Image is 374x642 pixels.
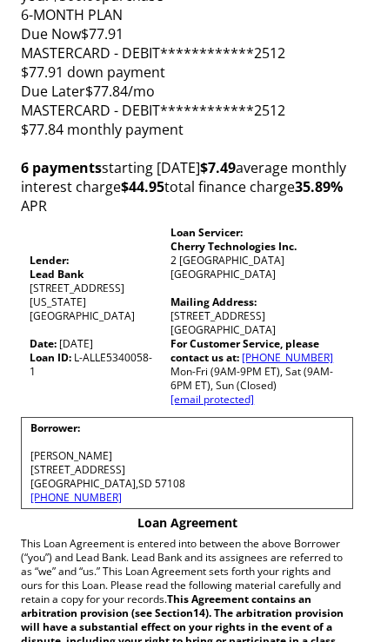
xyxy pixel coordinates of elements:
span: Due Now [21,24,81,43]
span: $77.91 [81,24,124,43]
span: MASTERCARD - DEBIT [21,43,160,63]
span: L-ALLE5340058-1 [30,350,152,379]
strong: 6 payments [21,158,102,177]
span: [DATE] [59,336,93,351]
p: [STREET_ADDRESS] [GEOGRAPHIC_DATA] [170,295,344,337]
span: Cherry Technologies Inc. [170,239,297,254]
span: 57108 [155,476,185,491]
strong: Lead Bank [30,267,83,281]
div: 6-MONTH PLAN [21,5,353,24]
td: 2 [GEOGRAPHIC_DATA] [GEOGRAPHIC_DATA] [162,222,353,410]
p: Mon-Fri (9AM-9PM ET), Sat (9AM-6PM ET), Sun (Closed) [170,365,344,393]
span: APR [21,177,343,215]
span: monthly payment [21,120,184,139]
span: total finance charge [121,177,295,196]
span: [STREET_ADDRESS] [30,462,125,477]
span: average monthly interest charge [21,158,346,196]
span: [PERSON_NAME] [30,448,112,463]
strong: $44.95 [121,177,164,196]
td: , [22,418,322,509]
span: down payment [21,63,165,82]
strong: Lender: [30,253,69,268]
span: 14 [193,606,205,620]
td: [STREET_ADDRESS] [US_STATE][GEOGRAPHIC_DATA] [21,222,162,410]
strong: Date: [30,336,57,351]
span: $77.84 [21,120,63,139]
strong: $7.49 [200,158,236,177]
span: [GEOGRAPHIC_DATA] [30,476,136,491]
strong: Loan ID: [30,350,71,365]
span: $77.91 [21,63,63,82]
b: For Customer Service, please contact us at: [170,336,319,365]
span: SD [138,476,152,491]
span: starting [DATE] [21,158,200,177]
strong: Loan Servicer: [170,225,243,240]
strong: Borrower: [30,420,80,435]
span: $77.84/mo [85,82,155,101]
span: MASTERCARD - DEBIT [21,101,160,120]
b: 35.89 % [295,177,343,196]
p: Loan Agreement [21,516,353,530]
b: Mailing Address: [170,295,257,309]
span: Due Later [21,82,85,101]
